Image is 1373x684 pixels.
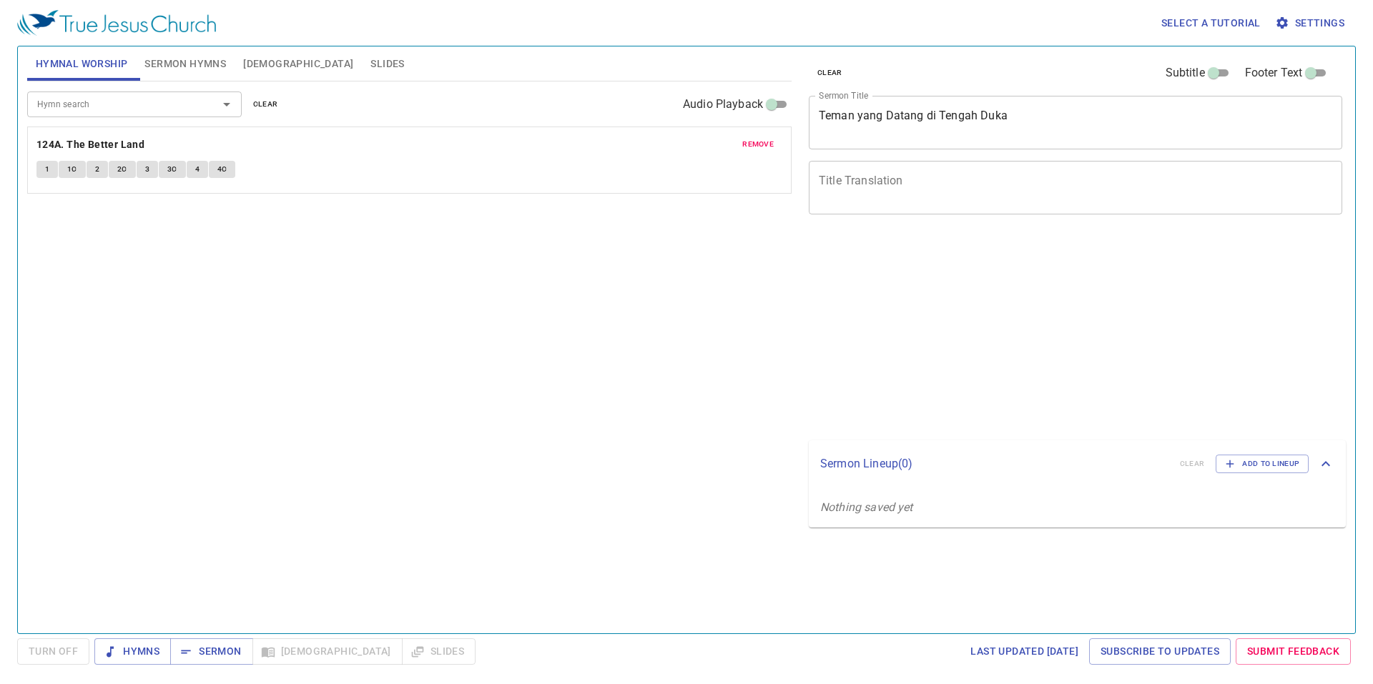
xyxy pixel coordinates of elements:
[36,136,147,154] button: 124A. The Better Land
[36,161,58,178] button: 1
[187,161,208,178] button: 4
[253,98,278,111] span: clear
[195,163,200,176] span: 4
[820,455,1168,472] p: Sermon Lineup ( 0 )
[243,55,353,73] span: [DEMOGRAPHIC_DATA]
[1247,643,1339,660] span: Submit Feedback
[245,96,287,113] button: clear
[137,161,158,178] button: 3
[809,440,1346,487] div: Sermon Lineup(0)clearAdd to Lineup
[1161,14,1261,32] span: Select a tutorial
[109,161,136,178] button: 2C
[36,136,144,154] b: 124A. The Better Land
[170,638,252,665] button: Sermon
[742,138,774,151] span: remove
[1245,64,1303,81] span: Footer Text
[1216,455,1309,473] button: Add to Lineup
[17,10,216,36] img: True Jesus Church
[1225,457,1299,470] span: Add to Lineup
[1278,14,1344,32] span: Settings
[67,163,77,176] span: 1C
[217,163,227,176] span: 4C
[809,64,851,81] button: clear
[370,55,404,73] span: Slides
[1101,643,1219,660] span: Subscribe to Updates
[36,55,128,73] span: Hymnal Worship
[817,66,842,79] span: clear
[820,500,913,514] i: Nothing saved yet
[94,638,171,665] button: Hymns
[159,161,186,178] button: 3C
[734,136,782,153] button: remove
[144,55,226,73] span: Sermon Hymns
[1272,10,1350,36] button: Settings
[683,96,763,113] span: Audio Playback
[1089,638,1231,665] a: Subscribe to Updates
[167,163,177,176] span: 3C
[1156,10,1266,36] button: Select a tutorial
[803,229,1237,435] iframe: from-child
[59,161,86,178] button: 1C
[965,638,1084,665] a: Last updated [DATE]
[45,163,49,176] span: 1
[1166,64,1205,81] span: Subtitle
[819,109,1332,136] textarea: Teman yang Datang di Tengah Duka
[1236,638,1351,665] a: Submit Feedback
[217,94,237,114] button: Open
[970,643,1078,660] span: Last updated [DATE]
[87,161,108,178] button: 2
[117,163,127,176] span: 2C
[95,163,99,176] span: 2
[106,643,159,660] span: Hymns
[182,643,241,660] span: Sermon
[145,163,149,176] span: 3
[209,161,236,178] button: 4C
